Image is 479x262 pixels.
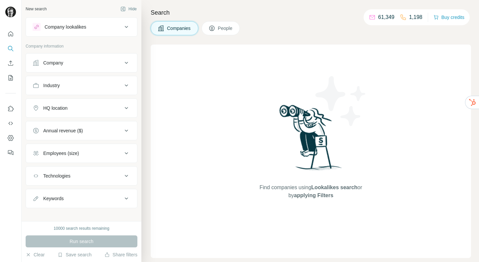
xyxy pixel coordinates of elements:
[5,7,16,17] img: Avatar
[43,105,68,111] div: HQ location
[116,4,141,14] button: Hide
[26,6,47,12] div: New search
[311,71,371,131] img: Surfe Illustration - Stars
[311,185,358,190] span: Lookalikes search
[257,184,364,199] span: Find companies using or by
[26,123,137,139] button: Annual revenue ($)
[43,173,71,179] div: Technologies
[5,117,16,129] button: Use Surfe API
[43,150,79,157] div: Employees (size)
[5,103,16,115] button: Use Surfe on LinkedIn
[409,13,422,21] p: 1,198
[45,24,86,30] div: Company lookalikes
[43,127,83,134] div: Annual revenue ($)
[218,25,233,32] span: People
[26,168,137,184] button: Technologies
[26,55,137,71] button: Company
[5,43,16,55] button: Search
[5,147,16,159] button: Feedback
[294,193,333,198] span: applying Filters
[26,145,137,161] button: Employees (size)
[26,251,45,258] button: Clear
[276,103,346,177] img: Surfe Illustration - Woman searching with binoculars
[151,8,471,17] h4: Search
[43,82,60,89] div: Industry
[26,43,137,49] p: Company information
[43,195,64,202] div: Keywords
[5,72,16,84] button: My lists
[54,225,109,231] div: 10000 search results remaining
[5,132,16,144] button: Dashboard
[26,191,137,206] button: Keywords
[26,19,137,35] button: Company lookalikes
[378,13,395,21] p: 61,349
[433,13,464,22] button: Buy credits
[26,77,137,93] button: Industry
[58,251,91,258] button: Save search
[26,100,137,116] button: HQ location
[167,25,191,32] span: Companies
[5,28,16,40] button: Quick start
[5,57,16,69] button: Enrich CSV
[104,251,137,258] button: Share filters
[43,60,63,66] div: Company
